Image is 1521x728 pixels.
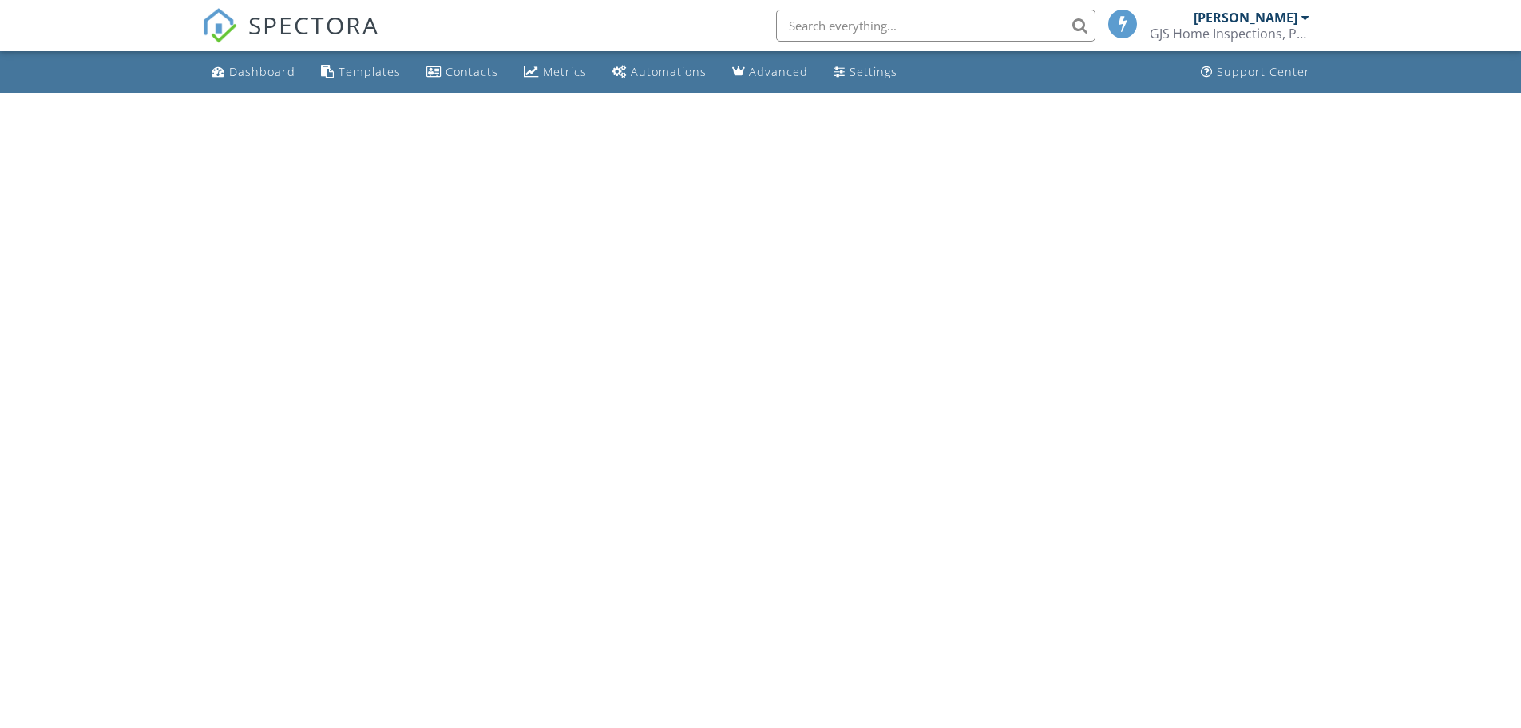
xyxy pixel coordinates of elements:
[446,64,498,79] div: Contacts
[517,58,593,87] a: Metrics
[726,58,814,87] a: Advanced
[1150,26,1309,42] div: GJS Home Inspections, PLLC
[420,58,505,87] a: Contacts
[606,58,713,87] a: Automations (Basic)
[248,8,379,42] span: SPECTORA
[315,58,407,87] a: Templates
[1194,58,1317,87] a: Support Center
[202,8,237,43] img: The Best Home Inspection Software - Spectora
[827,58,904,87] a: Settings
[202,22,379,55] a: SPECTORA
[631,64,707,79] div: Automations
[850,64,897,79] div: Settings
[749,64,808,79] div: Advanced
[229,64,295,79] div: Dashboard
[1217,64,1310,79] div: Support Center
[1194,10,1297,26] div: [PERSON_NAME]
[543,64,587,79] div: Metrics
[205,58,302,87] a: Dashboard
[339,64,401,79] div: Templates
[776,10,1095,42] input: Search everything...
